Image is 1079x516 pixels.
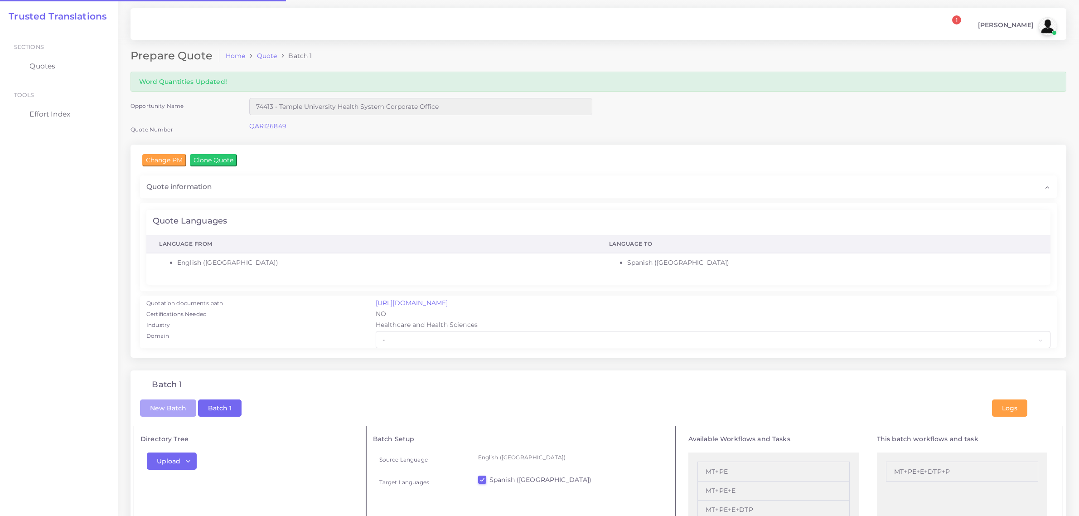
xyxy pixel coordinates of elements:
button: Logs [992,399,1027,417]
li: English ([GEOGRAPHIC_DATA]) [177,258,584,268]
button: Batch 1 [198,399,242,417]
a: [PERSON_NAME]avatar [973,17,1060,35]
li: MT+PE+E [697,482,850,501]
label: Source Language [379,456,428,463]
span: Logs [1002,404,1017,412]
a: [URL][DOMAIN_NAME] [376,299,448,307]
span: 1 [952,15,961,24]
input: Change PM [142,154,186,166]
span: Effort Index [29,109,70,119]
a: 1 [944,20,960,33]
label: Opportunity Name [131,102,184,110]
a: Quote [257,51,277,60]
th: Language To [596,235,1050,253]
li: Spanish ([GEOGRAPHIC_DATA]) [627,258,1038,268]
li: MT+PE [697,462,850,481]
button: New Batch [140,399,196,417]
label: Target Languages [379,478,429,486]
a: Effort Index [7,105,111,124]
span: Sections [14,44,44,50]
a: Quotes [7,57,111,76]
h5: Available Workflows and Tasks [688,435,859,443]
span: Quote information [146,182,212,192]
label: Industry [146,321,170,329]
label: Certifications Needed [146,310,207,318]
a: Trusted Translations [2,11,106,22]
h5: Directory Tree [140,435,359,443]
div: NO [369,309,1057,320]
span: [PERSON_NAME] [978,22,1034,28]
label: Spanish ([GEOGRAPHIC_DATA]) [489,475,592,484]
h5: This batch workflows and task [877,435,1047,443]
h5: Batch Setup [373,435,669,443]
span: Quotes [29,61,55,71]
label: Quote Number [131,126,173,133]
p: English ([GEOGRAPHIC_DATA]) [478,453,663,462]
label: Quotation documents path [146,299,223,307]
div: Quote information [140,175,1057,198]
a: Home [226,51,246,60]
button: Upload [147,453,197,470]
a: Batch 1 [198,404,242,412]
h4: Quote Languages [153,216,227,226]
input: Clone Quote [190,154,237,166]
a: New Batch [140,404,196,412]
a: QAR126849 [249,122,286,130]
li: MT+PE+E+DTP+P [886,462,1038,481]
h2: Prepare Quote [131,49,219,63]
label: Domain [146,332,169,340]
div: Word Quantities Updated! [131,72,1066,91]
h4: Batch 1 [152,380,182,390]
th: Language From [146,235,596,253]
span: Tools [14,92,34,98]
li: Batch 1 [277,51,312,60]
img: avatar [1039,17,1057,35]
div: Healthcare and Health Sciences [369,320,1057,331]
